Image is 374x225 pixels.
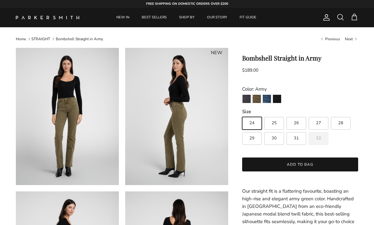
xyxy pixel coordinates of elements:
a: BEST SELLERS [136,8,172,27]
a: Account [320,14,330,21]
span: 27 [316,121,321,125]
strong: FREE SHIPPING ON DOMESTIC ORDERS OVER $200 [146,2,228,6]
a: STRAIGHT [31,36,50,42]
legend: Size [242,108,251,115]
a: Stallion [273,94,281,105]
span: 30 [272,136,277,140]
label: Sold out [309,132,328,145]
span: Next [345,36,353,42]
a: Home [16,36,26,42]
a: OUR STORY [201,8,233,27]
a: Previous [320,36,340,42]
span: 26 [294,121,299,125]
span: Previous [325,36,340,42]
a: FIT GUIDE [234,8,262,27]
span: 31 [294,136,299,140]
a: SHOP BY [173,8,200,27]
a: Point Break [242,94,251,105]
span: 32 [316,136,321,140]
h1: Bombshell Straight in Army [242,54,358,62]
span: $189.00 [242,67,258,73]
img: La Jolla [263,95,271,103]
span: 25 [272,121,277,125]
div: Color: Army [242,85,358,93]
a: Next [345,36,358,42]
nav: Breadcrumbs [16,36,358,42]
a: NEW IN [111,8,135,27]
button: Add to bag [242,157,358,171]
img: Parker Smith [16,16,79,19]
img: Point Break [242,95,251,103]
span: 28 [338,121,343,125]
img: Army [253,95,261,103]
span: 24 [249,121,255,125]
img: Stallion [273,95,281,103]
a: La Jolla [262,94,271,105]
a: Army [252,94,261,105]
div: Primary [94,8,278,27]
span: 29 [249,136,255,140]
a: Bombshell Straight in Army [56,36,103,42]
